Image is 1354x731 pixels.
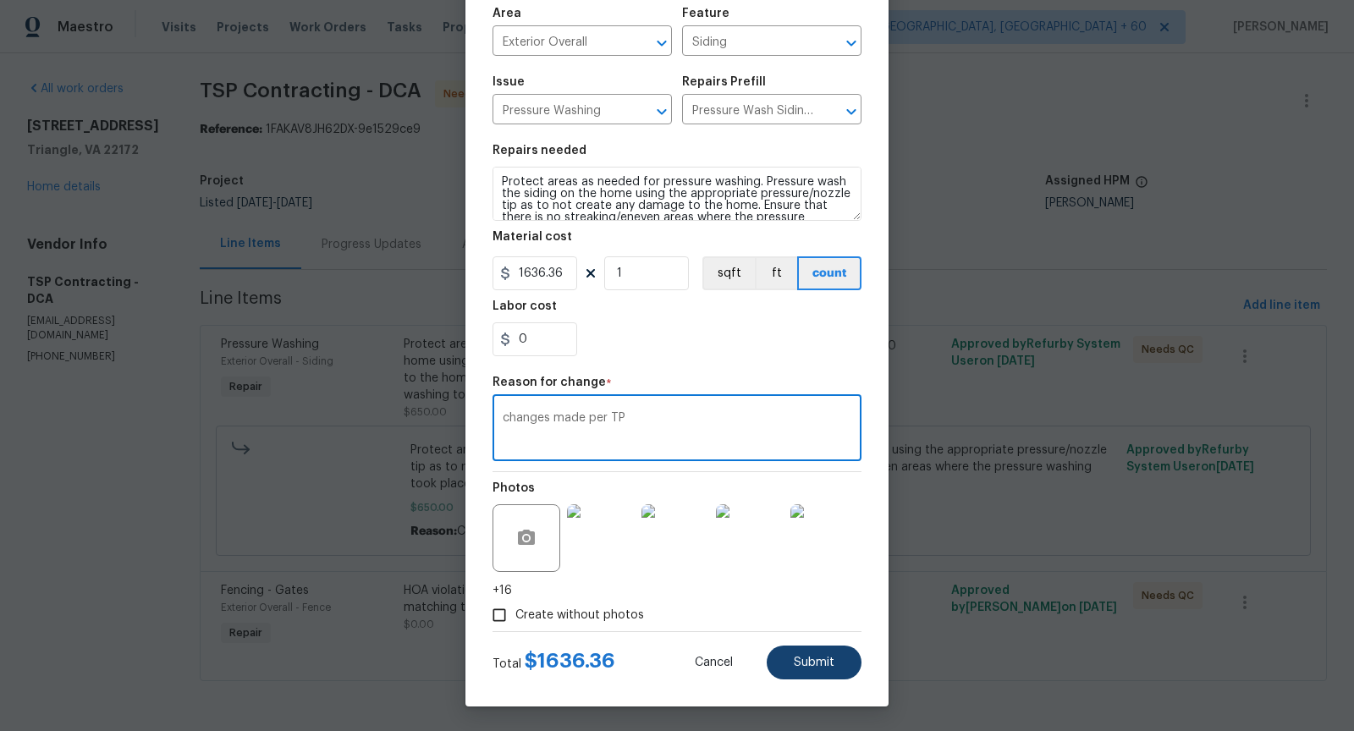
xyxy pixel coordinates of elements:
span: Cancel [695,657,733,669]
h5: Labor cost [493,300,557,312]
button: sqft [702,256,755,290]
textarea: Protect areas as needed for pressure washing. Pressure wash the siding on the home using the appr... [493,167,861,221]
h5: Issue [493,76,525,88]
span: Submit [794,657,834,669]
button: Open [650,100,674,124]
button: Open [839,100,863,124]
textarea: changes made per TP [503,412,851,448]
button: Open [650,31,674,55]
h5: Material cost [493,231,572,243]
span: +16 [493,582,512,599]
button: Submit [767,646,861,679]
button: Cancel [668,646,760,679]
span: $ 1636.36 [525,651,615,671]
h5: Feature [682,8,729,19]
h5: Photos [493,482,535,494]
h5: Repairs needed [493,145,586,157]
h5: Area [493,8,521,19]
button: count [797,256,861,290]
button: Open [839,31,863,55]
div: Total [493,652,615,673]
h5: Repairs Prefill [682,76,766,88]
h5: Reason for change [493,376,606,388]
button: ft [755,256,797,290]
span: Create without photos [515,607,644,624]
